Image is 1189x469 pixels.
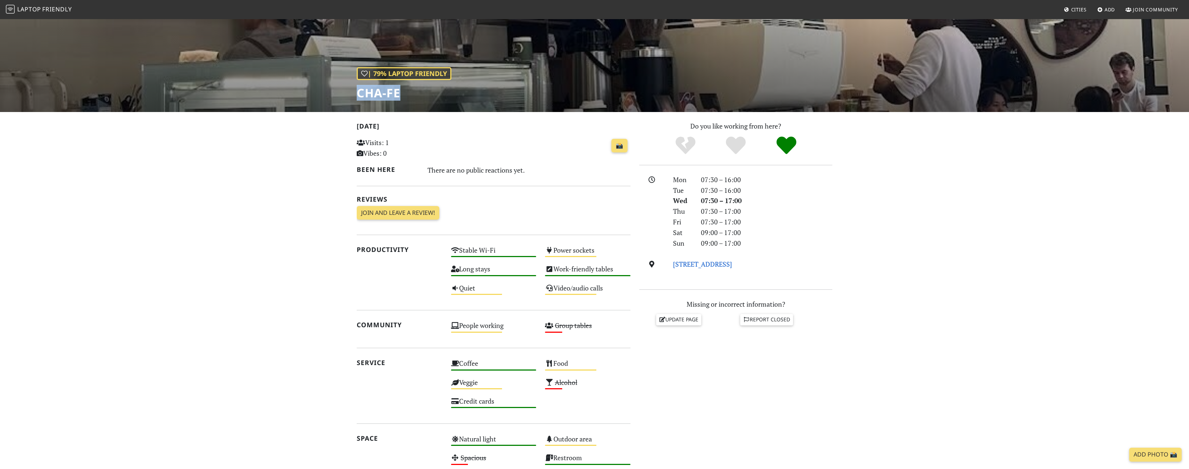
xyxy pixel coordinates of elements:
div: Long stays [447,263,541,282]
h2: Reviews [357,195,630,203]
h1: Cha-Fe [357,86,451,100]
div: Outdoor area [541,433,635,452]
div: Wed [669,195,697,206]
h2: Community [357,321,442,329]
div: 07:30 – 16:00 [697,174,837,185]
s: Spacious [461,453,486,462]
div: Power sockets [541,244,635,263]
div: Work-friendly tables [541,263,635,282]
a: Update page [656,314,702,325]
div: Coffee [447,357,541,376]
div: Credit cards [447,395,541,414]
h2: Service [357,359,442,367]
div: 09:00 – 17:00 [697,227,837,238]
div: Quiet [447,282,541,301]
span: Laptop [17,5,41,13]
div: Fri [669,217,697,227]
h2: [DATE] [357,122,630,133]
s: Alcohol [555,378,577,387]
h2: Been here [357,166,419,173]
h2: Space [357,434,442,442]
div: 07:30 – 17:00 [697,206,837,217]
span: Add [1105,6,1115,13]
a: 📸 [611,139,628,153]
div: 09:00 – 17:00 [697,238,837,249]
p: Missing or incorrect information? [639,299,832,310]
div: Tue [669,185,697,196]
div: Stable Wi-Fi [447,244,541,263]
a: Cities [1061,3,1090,16]
a: Add [1094,3,1118,16]
div: Veggie [447,376,541,395]
div: People working [447,320,541,338]
h2: Productivity [357,246,442,253]
span: Cities [1071,6,1087,13]
div: Sat [669,227,697,238]
div: Definitely! [761,136,812,156]
a: Join Community [1123,3,1181,16]
div: Mon [669,174,697,185]
a: [STREET_ADDRESS] [673,260,732,268]
div: Yes [710,136,761,156]
a: LaptopFriendly LaptopFriendly [6,3,72,16]
div: There are no public reactions yet. [428,164,631,176]
div: Video/audio calls [541,282,635,301]
div: Food [541,357,635,376]
div: Sun [669,238,697,249]
div: | 79% Laptop Friendly [357,67,451,80]
p: Visits: 1 Vibes: 0 [357,137,442,159]
div: 07:30 – 16:00 [697,185,837,196]
div: Natural light [447,433,541,452]
div: Thu [669,206,697,217]
a: Report closed [740,314,793,325]
span: Friendly [42,5,72,13]
img: LaptopFriendly [6,5,15,14]
div: 07:30 – 17:00 [697,195,837,206]
div: No [660,136,711,156]
s: Group tables [555,321,592,330]
p: Do you like working from here? [639,121,832,131]
span: Join Community [1133,6,1178,13]
div: 07:30 – 17:00 [697,217,837,227]
a: Join and leave a review! [357,206,439,220]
